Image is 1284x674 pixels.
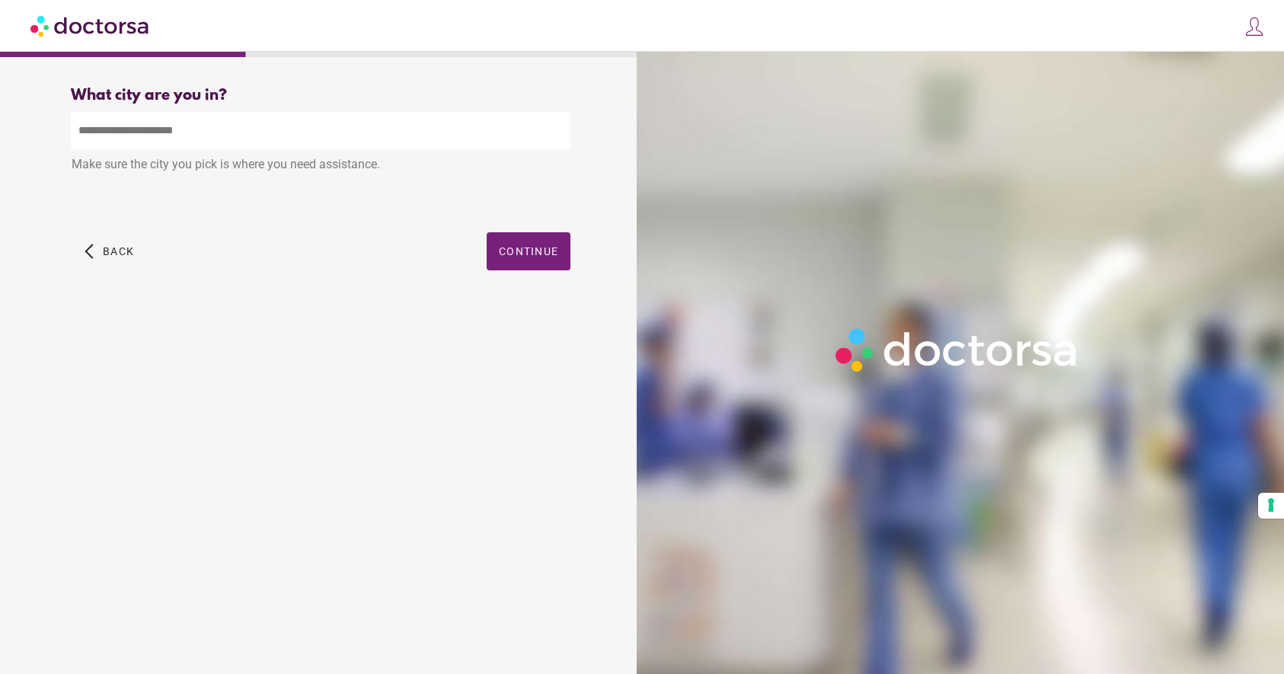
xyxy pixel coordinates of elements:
[30,8,151,43] img: Doctorsa.com
[499,245,558,257] span: Continue
[78,232,140,270] button: arrow_back_ios Back
[487,232,570,270] button: Continue
[1244,16,1265,37] img: icons8-customer-100.png
[829,321,1085,379] img: Logo-Doctorsa-trans-White-partial-flat.png
[103,245,134,257] span: Back
[71,87,570,104] div: What city are you in?
[1258,493,1284,519] button: Your consent preferences for tracking technologies
[71,149,570,183] div: Make sure the city you pick is where you need assistance.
